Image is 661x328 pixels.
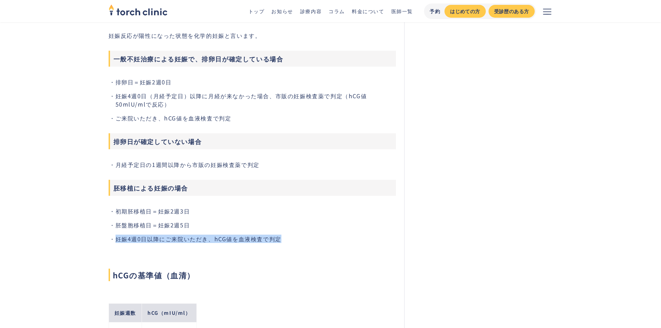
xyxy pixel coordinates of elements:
[109,269,396,281] span: hCGの基準値（血清）
[109,31,396,40] p: 妊娠反応が陽性になった状態を化学的妊娠と言います。
[430,8,440,15] div: 予約
[116,221,396,229] li: 胚盤胞移植日＝妊娠2週5日
[109,133,396,149] h3: 排卵日が確定していない場合
[352,8,384,15] a: 料金について
[116,160,396,169] li: 月経予定日の1週間以降から市販の妊娠検査薬で判定
[116,92,396,108] li: 妊娠4週0日（月経予定日）以降に月経が来なかった場合、市販の妊娠検査薬で判定（hCG値50mlU/mlで反応）
[271,8,293,15] a: お知らせ
[444,5,485,18] a: はじめての方
[109,303,142,322] th: 妊娠週数
[116,78,396,86] li: 排卵日＝妊娠2週0日
[109,51,396,67] h3: 一般不妊治療による妊娠で、排卵日が確定している場合
[109,5,168,17] a: home
[494,8,529,15] div: 受診歴のある方
[109,2,168,17] img: torch clinic
[329,8,345,15] a: コラム
[116,114,396,122] li: ご来院いただき、hCG値を血液検査で判定
[142,303,196,322] th: hCG（mIU/ml）
[489,5,535,18] a: 受診歴のある方
[300,8,322,15] a: 診療内容
[391,8,413,15] a: 医師一覧
[116,207,396,215] li: 初期胚移植日＝妊娠2週3日
[116,235,396,243] li: 妊娠4週0日以降にご来院いただき、hCG値を血液検査で判定
[248,8,265,15] a: トップ
[109,180,396,196] h3: 胚移植による妊娠の場合
[450,8,480,15] div: はじめての方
